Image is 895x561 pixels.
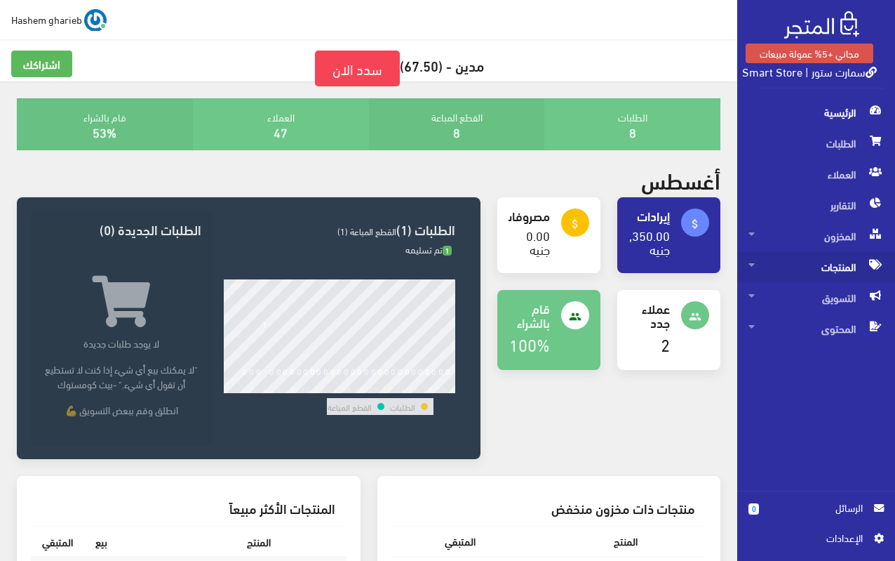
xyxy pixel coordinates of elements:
a: الرئيسية [737,97,895,128]
div: 28 [423,383,433,393]
th: المتبقي [391,527,529,557]
span: الرسائل [770,500,863,515]
td: القطع المباعة [327,398,372,415]
a: 53% [93,120,116,143]
span: 0 [748,503,759,515]
a: سمارت ستور | Smart Store [742,61,877,81]
span: التسويق [748,282,884,313]
th: المنتج [119,527,282,557]
div: 14 [328,383,338,393]
span: المنتجات [748,251,884,282]
a: 1,350.00 جنيه [622,223,670,260]
p: لا يوجد طلبات جديدة [42,336,201,350]
h5: مدين - (67.50) [11,51,726,86]
a: 2 [661,329,670,359]
td: الطلبات [389,398,416,415]
h2: أغسطس [641,167,720,192]
a: اشتراكك [11,51,72,77]
h3: المنتجات الأكثر مبيعاً [42,501,335,515]
i: attach_money [569,218,581,230]
div: 12 [314,383,324,393]
div: قام بالشراء [17,98,193,150]
h3: الطلبات (1) [224,223,455,236]
span: المحتوى [748,313,884,344]
p: "لا يمكنك بيع أي شيء إذا كنت لا تستطيع أن تقول أي شيء." -بيث كومستوك [42,362,201,391]
div: 18 [355,383,365,393]
i: people [569,310,581,323]
a: 100% [509,329,550,359]
h3: منتجات ذات مخزون منخفض [403,501,696,515]
div: الطلبات [544,98,720,150]
div: 20 [369,383,379,393]
a: مجاني +5% عمولة مبيعات [746,44,873,63]
a: 8 [453,120,460,143]
a: ... Hashem gharieb [11,8,107,31]
div: 16 [342,383,351,393]
th: المتبقي [31,527,84,557]
a: سدد الان [315,51,400,86]
a: العملاء [737,159,895,190]
h4: مصروفات [509,209,550,223]
img: . [784,11,859,39]
div: 8 [290,383,295,393]
h4: عملاء جدد [628,301,670,329]
span: الرئيسية [748,97,884,128]
span: التقارير [748,190,884,220]
div: 30 [436,383,446,393]
a: 8 [629,120,636,143]
div: 24 [396,383,405,393]
a: 0.00 جنيه [526,223,550,260]
p: انطلق وقم ببعض التسويق 💪 [42,402,201,417]
div: 2 [249,383,254,393]
img: ... [84,9,107,32]
div: العملاء [193,98,369,150]
i: people [689,310,701,323]
a: المنتجات [737,251,895,282]
a: 0 الرسائل [748,500,884,530]
a: التقارير [737,190,895,220]
a: اﻹعدادات [748,530,884,553]
div: 22 [382,383,392,393]
span: اﻹعدادات [760,530,862,546]
h4: قام بالشراء [509,301,550,329]
h3: الطلبات الجديدة (0) [42,223,201,236]
span: 1 [443,246,452,256]
span: المخزون [748,220,884,251]
th: بيع [84,527,119,557]
i: attach_money [689,218,701,230]
div: 4 [262,383,267,393]
span: تم تسليمه [405,241,452,258]
div: 26 [409,383,419,393]
span: العملاء [748,159,884,190]
th: المنتج [529,527,649,557]
h4: إيرادات [628,209,670,223]
a: المخزون [737,220,895,251]
div: القطع المباعة [369,98,545,150]
a: 47 [274,120,288,143]
div: 6 [276,383,281,393]
span: Hashem gharieb [11,11,82,28]
a: الطلبات [737,128,895,159]
span: القطع المباعة (1) [337,223,396,239]
span: الطلبات [748,128,884,159]
a: المحتوى [737,313,895,344]
div: 10 [301,383,311,393]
